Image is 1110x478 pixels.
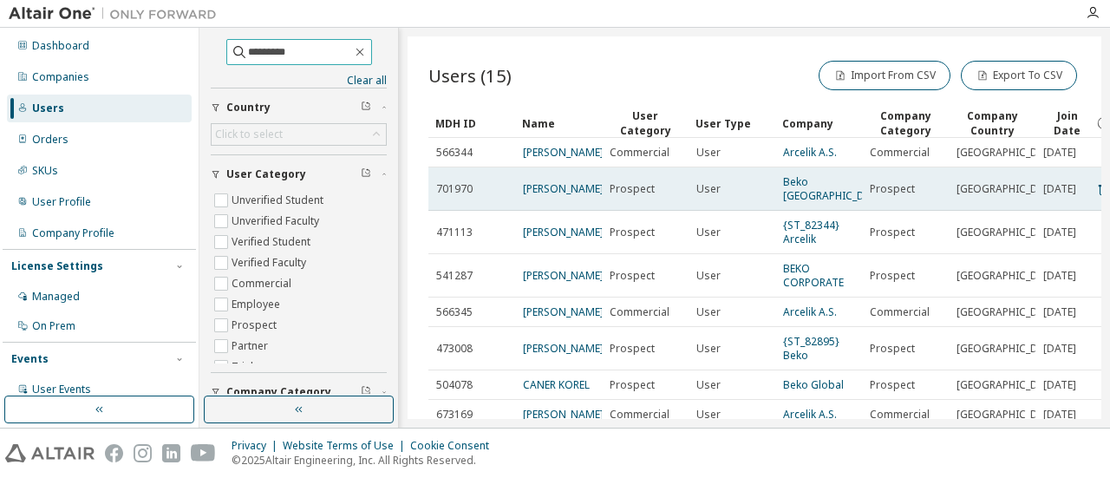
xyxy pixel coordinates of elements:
span: Commercial [610,146,669,160]
span: [DATE] [1043,408,1076,422]
label: Commercial [232,273,295,294]
a: {ST_82344} Arcelik [783,218,839,246]
div: Click to select [215,128,283,141]
span: User [696,226,721,239]
span: [DATE] [1043,269,1076,283]
span: Commercial [870,408,930,422]
a: [PERSON_NAME] [523,225,604,239]
div: Name [522,109,595,137]
div: Companies [32,70,89,84]
span: User [696,269,721,283]
a: [PERSON_NAME] [523,341,604,356]
label: Prospect [232,315,280,336]
span: [GEOGRAPHIC_DATA] [957,269,1061,283]
span: Clear filter [361,101,371,115]
span: 473008 [436,342,473,356]
label: Verified Faculty [232,252,310,273]
a: Arcelik A.S. [783,304,837,319]
span: [GEOGRAPHIC_DATA] [957,408,1061,422]
div: Dashboard [32,39,89,53]
span: Prospect [870,269,915,283]
img: Altair One [9,5,225,23]
label: Verified Student [232,232,314,252]
div: On Prem [32,319,75,333]
button: Country [211,88,387,127]
p: © 2025 Altair Engineering, Inc. All Rights Reserved. [232,453,499,468]
span: [DATE] [1043,182,1076,196]
img: altair_logo.svg [5,444,95,462]
span: Commercial [870,305,930,319]
span: Prospect [610,269,655,283]
button: Import From CSV [819,61,950,90]
span: User [696,146,721,160]
span: [GEOGRAPHIC_DATA] [957,378,1061,392]
span: User [696,182,721,196]
img: facebook.svg [105,444,123,462]
span: Users (15) [428,63,512,88]
div: Website Terms of Use [283,439,410,453]
a: Arcelik A.S. [783,145,837,160]
span: User Category [226,167,306,181]
a: [PERSON_NAME] [523,145,604,160]
div: User Type [695,109,768,137]
span: [GEOGRAPHIC_DATA] [957,305,1061,319]
span: [DATE] [1043,146,1076,160]
span: User [696,342,721,356]
span: [DATE] [1043,342,1076,356]
div: User Events [32,383,91,396]
label: Unverified Faculty [232,211,323,232]
div: Privacy [232,439,283,453]
img: youtube.svg [191,444,216,462]
div: Company Category [869,108,942,138]
button: User Category [211,155,387,193]
span: Commercial [870,146,930,160]
div: User Profile [32,195,91,209]
span: Clear filter [361,385,371,399]
span: Country [226,101,271,115]
span: Prospect [610,342,655,356]
span: 566344 [436,146,473,160]
div: Company Profile [32,226,114,240]
span: Company Category [226,385,331,399]
span: Prospect [870,226,915,239]
div: Company [782,109,855,137]
div: Company Country [956,108,1028,138]
a: [PERSON_NAME] [523,181,604,196]
label: Employee [232,294,284,315]
span: Prospect [870,342,915,356]
span: 673169 [436,408,473,422]
button: Export To CSV [961,61,1077,90]
span: 566345 [436,305,473,319]
a: Arcelik A.S. [783,407,837,422]
label: Partner [232,336,271,357]
span: [DATE] [1043,378,1076,392]
a: Clear all [211,74,387,88]
a: Beko Global [783,377,844,392]
label: Unverified Student [232,190,327,211]
a: [PERSON_NAME] [523,407,604,422]
span: [DATE] [1043,305,1076,319]
span: Clear filter [361,167,371,181]
a: {ST_82895} Beko [783,334,839,363]
img: linkedin.svg [162,444,180,462]
span: [GEOGRAPHIC_DATA] [957,146,1061,160]
span: User [696,378,721,392]
span: Commercial [610,408,669,422]
a: [PERSON_NAME] [523,268,604,283]
div: MDH ID [435,109,508,137]
div: Users [32,101,64,115]
div: SKUs [32,164,58,178]
span: 541287 [436,269,473,283]
div: Click to select [212,124,386,145]
a: Beko [GEOGRAPHIC_DATA] [783,174,887,203]
button: Company Category [211,373,387,411]
span: User [696,408,721,422]
div: Cookie Consent [410,439,499,453]
span: [DATE] [1043,226,1076,239]
span: 701970 [436,182,473,196]
span: Prospect [610,182,655,196]
span: 471113 [436,226,473,239]
span: [GEOGRAPHIC_DATA] [957,226,1061,239]
span: Prospect [610,378,655,392]
span: Prospect [870,378,915,392]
